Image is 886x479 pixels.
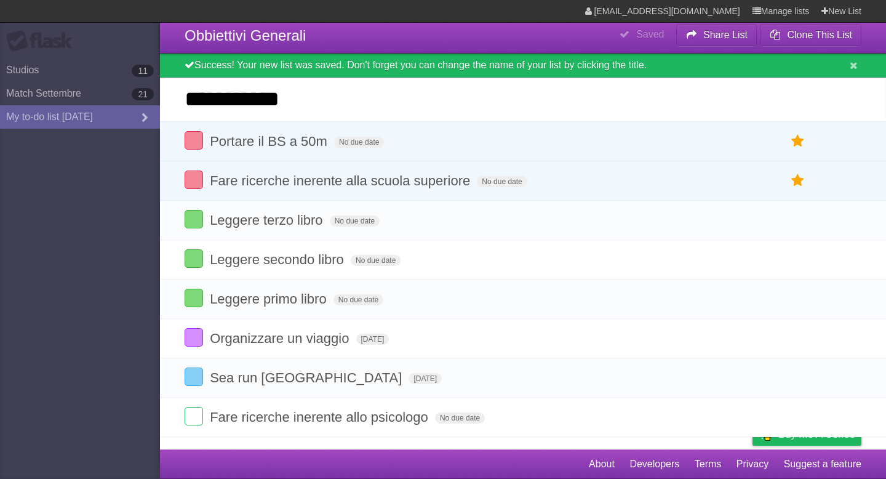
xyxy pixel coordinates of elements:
[132,88,154,100] b: 21
[703,30,748,40] b: Share List
[210,252,347,267] span: Leggere secondo libro
[784,453,861,476] a: Suggest a feature
[334,137,384,148] span: No due date
[356,334,389,345] span: [DATE]
[185,171,203,189] label: Done
[589,453,615,476] a: About
[185,328,203,347] label: Done
[185,289,203,307] label: Done
[210,212,325,228] span: Leggere terzo libro
[409,373,442,384] span: [DATE]
[787,30,852,40] b: Clone This List
[185,210,203,228] label: Done
[210,409,431,425] span: Fare ricerche inerente allo psicologo
[160,54,886,78] div: Success! Your new list was saved. Don't forget you can change the name of your list by clicking t...
[435,413,485,424] span: No due date
[333,294,383,305] span: No due date
[636,29,664,39] b: Saved
[185,368,203,386] label: Done
[185,407,203,425] label: Done
[786,131,810,151] label: Star task
[6,30,80,52] div: Flask
[132,65,154,77] b: 11
[210,331,352,346] span: Organizzare un viaggio
[477,176,527,187] span: No due date
[676,24,757,46] button: Share List
[210,370,405,385] span: Sea run [GEOGRAPHIC_DATA]
[185,249,203,268] label: Done
[185,131,203,150] label: Done
[695,453,722,476] a: Terms
[760,24,861,46] button: Clone This List
[210,134,330,149] span: Portare il BS a 50m
[210,291,330,307] span: Leggere primo libro
[185,27,306,44] span: Obbiettivi Generali
[778,424,855,445] span: Buy me a coffee
[629,453,679,476] a: Developers
[351,255,401,266] span: No due date
[330,215,380,227] span: No due date
[786,171,810,191] label: Star task
[736,453,768,476] a: Privacy
[210,173,473,188] span: Fare ricerche inerente alla scuola superiore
